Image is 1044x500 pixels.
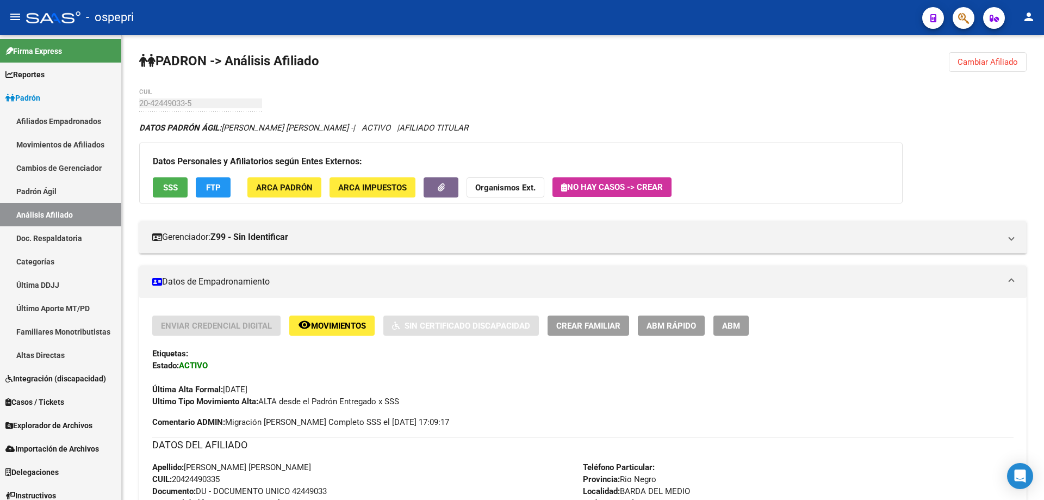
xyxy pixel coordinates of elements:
span: DU - DOCUMENTO UNICO 42449033 [152,486,327,496]
span: BARDA DEL MEDIO [583,486,690,496]
span: SSS [163,183,178,193]
span: No hay casos -> Crear [561,182,663,192]
h3: Datos Personales y Afiliatorios según Entes Externos: [153,154,889,169]
span: [DATE] [152,385,247,394]
strong: Teléfono Particular: [583,462,655,472]
button: ABM Rápido [638,316,705,336]
button: ARCA Padrón [247,177,321,197]
mat-expansion-panel-header: Gerenciador:Z99 - Sin Identificar [139,221,1027,254]
button: FTP [196,177,231,197]
button: Organismos Ext. [467,177,544,197]
span: Crear Familiar [556,321,620,331]
span: Cambiar Afiliado [958,57,1018,67]
strong: Estado: [152,361,179,371]
button: ARCA Impuestos [330,177,415,197]
button: Crear Familiar [548,316,629,336]
strong: Última Alta Formal: [152,385,223,394]
span: ALTA desde el Padrón Entregado x SSS [152,397,399,406]
span: FTP [206,183,221,193]
span: Firma Express [5,45,62,57]
span: Enviar Credencial Digital [161,321,272,331]
mat-panel-title: Gerenciador: [152,231,1000,243]
span: Movimientos [311,321,366,331]
strong: Localidad: [583,486,620,496]
span: [PERSON_NAME] [PERSON_NAME] - [139,123,353,133]
span: ARCA Padrón [256,183,313,193]
button: Enviar Credencial Digital [152,316,281,336]
span: Importación de Archivos [5,443,99,455]
strong: Documento: [152,486,196,496]
strong: Organismos Ext. [475,183,536,193]
mat-icon: remove_red_eye [298,318,311,331]
strong: PADRON -> Análisis Afiliado [139,53,319,69]
strong: Comentario ADMIN: [152,417,225,427]
button: ABM [713,316,749,336]
span: 20424490335 [152,474,220,484]
mat-icon: person [1022,10,1035,23]
button: Sin Certificado Discapacidad [383,316,539,336]
span: Reportes [5,69,45,81]
button: Cambiar Afiliado [949,52,1027,72]
strong: Provincia: [583,474,620,484]
span: Sin Certificado Discapacidad [405,321,530,331]
span: ABM Rápido [647,321,696,331]
button: SSS [153,177,188,197]
strong: Apellido: [152,462,184,472]
span: Delegaciones [5,466,59,478]
i: | ACTIVO | [139,123,468,133]
button: No hay casos -> Crear [552,177,672,197]
strong: Ultimo Tipo Movimiento Alta: [152,397,258,406]
span: AFILIADO TITULAR [399,123,468,133]
span: Explorador de Archivos [5,419,92,431]
span: - ospepri [86,5,134,29]
strong: Z99 - Sin Identificar [210,231,288,243]
mat-expansion-panel-header: Datos de Empadronamiento [139,266,1027,298]
span: Casos / Tickets [5,396,64,408]
strong: Etiquetas: [152,349,188,359]
h3: DATOS DEL AFILIADO [152,437,1014,453]
mat-icon: menu [9,10,22,23]
span: [PERSON_NAME] [PERSON_NAME] [152,462,311,472]
button: Movimientos [289,316,375,336]
span: ABM [722,321,740,331]
mat-panel-title: Datos de Empadronamiento [152,276,1000,288]
span: Padrón [5,92,40,104]
span: Migración [PERSON_NAME] Completo SSS el [DATE] 17:09:17 [152,416,449,428]
span: Rio Negro [583,474,656,484]
span: ARCA Impuestos [338,183,407,193]
span: Integración (discapacidad) [5,373,106,385]
strong: DATOS PADRÓN ÁGIL: [139,123,221,133]
strong: ACTIVO [179,361,208,371]
div: Open Intercom Messenger [1007,463,1033,489]
strong: CUIL: [152,474,172,484]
